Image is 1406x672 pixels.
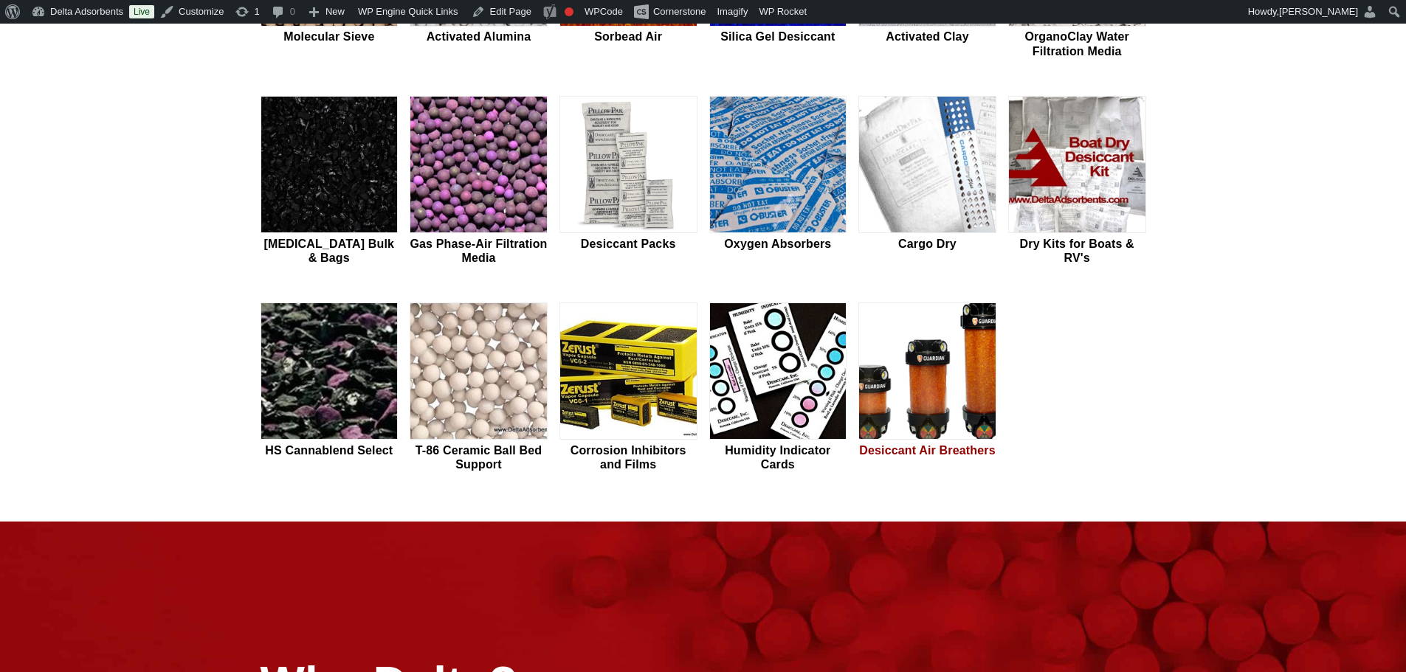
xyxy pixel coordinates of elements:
[559,30,697,44] h2: Sorbead Air
[559,96,697,267] a: Desiccant Packs
[858,237,996,251] h2: Cargo Dry
[410,30,548,44] h2: Activated Alumina
[261,96,399,267] a: [MEDICAL_DATA] Bulk & Bags
[1279,6,1358,17] span: [PERSON_NAME]
[709,237,847,251] h2: Oxygen Absorbers
[565,7,573,16] div: Focus keyphrase not set
[559,237,697,251] h2: Desiccant Packs
[1008,30,1146,58] h2: OrganoClay Water Filtration Media
[1008,96,1146,267] a: Dry Kits for Boats & RV's
[709,302,847,474] a: Humidity Indicator Cards
[858,302,996,474] a: Desiccant Air Breathers
[261,302,399,474] a: HS Cannablend Select
[858,443,996,457] h2: Desiccant Air Breathers
[261,443,399,457] h2: HS Cannablend Select
[709,443,847,471] h2: Humidity Indicator Cards
[1008,237,1146,265] h2: Dry Kits for Boats & RV's
[410,96,548,267] a: Gas Phase-Air Filtration Media
[129,5,154,18] a: Live
[559,302,697,474] a: Corrosion Inhibitors and Films
[261,237,399,265] h2: [MEDICAL_DATA] Bulk & Bags
[410,237,548,265] h2: Gas Phase-Air Filtration Media
[410,302,548,474] a: T-86 Ceramic Ball Bed Support
[559,443,697,471] h2: Corrosion Inhibitors and Films
[858,96,996,267] a: Cargo Dry
[709,96,847,267] a: Oxygen Absorbers
[709,30,847,44] h2: Silica Gel Desiccant
[858,30,996,44] h2: Activated Clay
[410,443,548,471] h2: T-86 Ceramic Ball Bed Support
[261,30,399,44] h2: Molecular Sieve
